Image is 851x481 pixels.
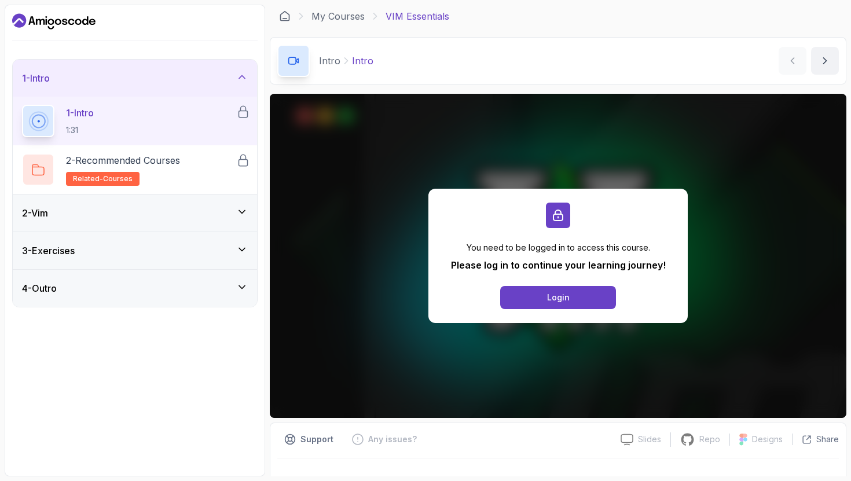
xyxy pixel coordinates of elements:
p: Share [816,434,839,445]
a: Dashboard [12,12,96,31]
h3: 1 - Intro [22,71,50,85]
button: previous content [779,47,806,75]
p: Repo [699,434,720,445]
p: Intro [319,54,340,68]
p: 2 - Recommended Courses [66,153,180,167]
p: Slides [638,434,661,445]
p: VIM Essentials [386,9,449,23]
h3: 3 - Exercises [22,244,75,258]
button: Share [792,434,839,445]
button: next content [811,47,839,75]
button: 2-Recommended Coursesrelated-courses [22,153,248,186]
button: Login [500,286,616,309]
p: Please log in to continue your learning journey! [451,258,666,272]
a: Dashboard [279,10,291,22]
button: 2-Vim [13,194,257,232]
button: Support button [277,430,340,449]
p: 1:31 [66,124,94,136]
h3: 4 - Outro [22,281,57,295]
p: You need to be logged in to access this course. [451,242,666,254]
p: Intro [352,54,373,68]
p: Support [300,434,333,445]
span: related-courses [73,174,133,183]
button: 3-Exercises [13,232,257,269]
a: My Courses [311,9,365,23]
p: Designs [752,434,783,445]
button: 4-Outro [13,270,257,307]
h3: 2 - Vim [22,206,48,220]
div: Login [547,292,570,303]
button: 1-Intro [13,60,257,97]
p: Any issues? [368,434,417,445]
button: 1-Intro1:31 [22,105,248,137]
p: 1 - Intro [66,106,94,120]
